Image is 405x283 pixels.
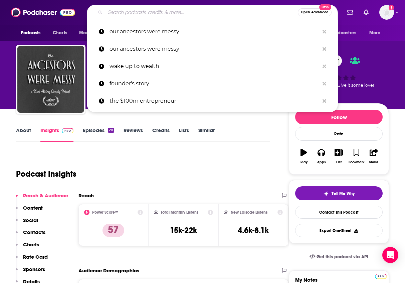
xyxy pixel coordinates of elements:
p: Charts [23,241,39,248]
h2: New Episode Listens [231,210,267,215]
span: Good podcast? Give it some love! [304,83,374,88]
button: List [330,144,348,168]
h3: 4.6k-8.1k [238,225,269,235]
div: Apps [317,160,326,164]
p: Reach & Audience [23,192,68,199]
button: open menu [320,27,366,39]
div: Rate [295,127,383,141]
button: Follow [295,110,383,124]
span: Open Advanced [301,11,329,14]
button: open menu [74,27,112,39]
h2: Audience Demographics [78,267,139,274]
h2: Power Score™ [92,210,118,215]
a: Charts [48,27,71,39]
div: Bookmark [349,160,364,164]
p: wake up to wealth [110,58,319,75]
p: founder's story [110,75,319,92]
span: More [369,28,381,38]
a: the $100m entrepreneur [87,92,338,110]
input: Search podcasts, credits, & more... [105,7,298,18]
p: 57 [103,224,124,237]
a: Episodes20 [83,127,114,142]
button: Charts [16,241,39,254]
button: Rate Card [16,254,48,266]
a: Lists [179,127,189,142]
p: Sponsors [23,266,45,272]
a: Show notifications dropdown [344,7,356,18]
img: Podchaser Pro [62,128,73,133]
button: open menu [16,27,49,39]
button: Sponsors [16,266,45,278]
span: Tell Me Why [332,191,355,196]
div: 20 [108,128,114,133]
a: founder's story [87,75,338,92]
a: our ancestors were messy [87,23,338,40]
button: Play [295,144,313,168]
a: InsightsPodchaser Pro [40,127,73,142]
button: Social [16,217,38,229]
p: the $100m entrepreneur [110,92,319,110]
a: our ancestors were messy [87,40,338,58]
span: Get this podcast via API [317,254,368,260]
img: Our Ancestors Were Messy [17,46,84,113]
p: Social [23,217,38,223]
a: Show notifications dropdown [361,7,371,18]
a: Get this podcast via API [304,249,374,265]
button: Content [16,205,43,217]
a: Contact This Podcast [295,206,383,219]
a: Credits [152,127,170,142]
a: wake up to wealth [87,58,338,75]
img: User Profile [379,5,394,20]
h3: 15k-22k [170,225,197,235]
div: Search podcasts, credits, & more... [87,5,338,20]
button: Bookmark [348,144,365,168]
button: Export One-Sheet [295,224,383,237]
a: About [16,127,31,142]
div: List [336,160,342,164]
button: open menu [365,27,389,39]
img: tell me why sparkle [324,191,329,196]
a: Similar [198,127,215,142]
span: Charts [53,28,67,38]
p: our ancestors were messy [110,40,319,58]
p: our ancestors were messy [110,23,319,40]
button: Reach & Audience [16,192,68,205]
p: Contacts [23,229,45,235]
span: Podcasts [21,28,40,38]
span: New [319,4,331,10]
h1: Podcast Insights [16,169,76,179]
h2: Reach [78,192,94,199]
p: Content [23,205,43,211]
img: Podchaser - Follow, Share and Rate Podcasts [11,6,75,19]
a: Reviews [124,127,143,142]
button: Apps [313,144,330,168]
svg: Add a profile image [389,5,394,10]
div: Open Intercom Messenger [382,247,398,263]
button: tell me why sparkleTell Me Why [295,186,383,200]
a: Pro website [375,273,387,279]
button: Open AdvancedNew [298,8,332,16]
button: Share [365,144,383,168]
div: 57Good podcast? Give it some love! [289,51,389,92]
div: Share [369,160,378,164]
button: Contacts [16,229,45,241]
span: Logged in as AirwaveMedia [379,5,394,20]
div: Play [300,160,308,164]
img: Podchaser Pro [375,274,387,279]
button: Show profile menu [379,5,394,20]
p: Rate Card [23,254,48,260]
h2: Total Monthly Listens [161,210,198,215]
span: For Podcasters [324,28,356,38]
span: Monitoring [79,28,103,38]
